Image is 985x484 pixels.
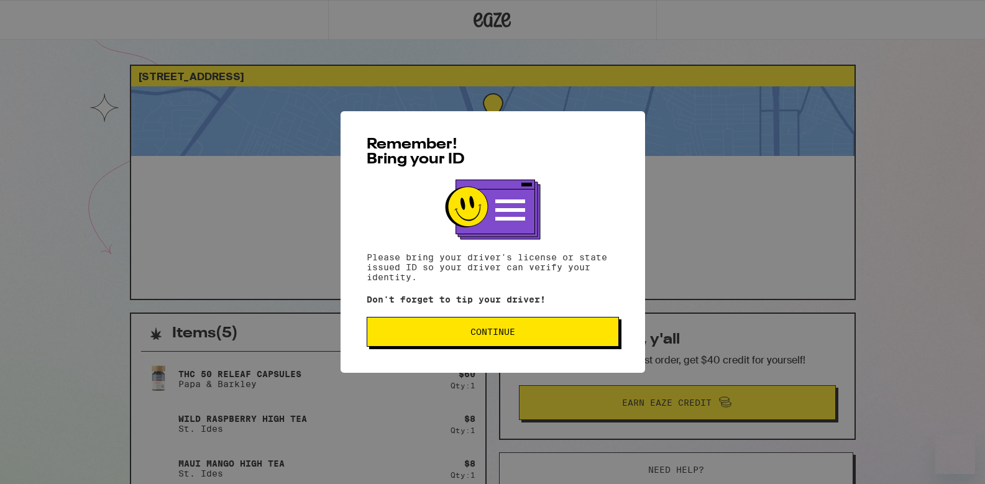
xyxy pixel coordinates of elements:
[367,317,619,347] button: Continue
[470,327,515,336] span: Continue
[935,434,975,474] iframe: Button to launch messaging window
[367,137,465,167] span: Remember! Bring your ID
[367,295,619,304] p: Don't forget to tip your driver!
[367,252,619,282] p: Please bring your driver's license or state issued ID so your driver can verify your identity.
